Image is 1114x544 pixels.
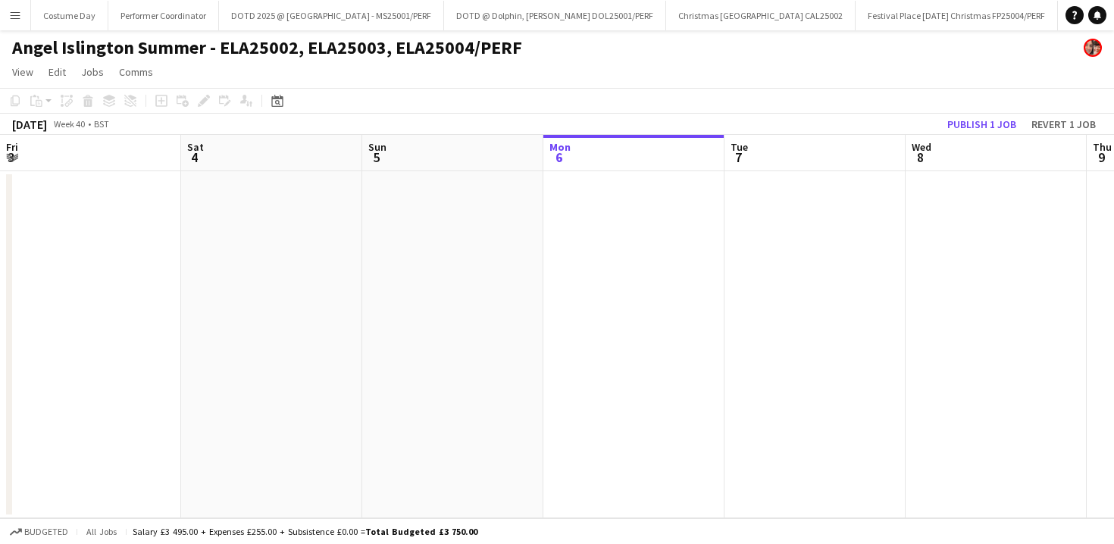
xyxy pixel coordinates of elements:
[75,62,110,82] a: Jobs
[12,36,522,59] h1: Angel Islington Summer - ELA25002, ELA25003, ELA25004/PERF
[50,118,88,130] span: Week 40
[42,62,72,82] a: Edit
[1084,39,1102,57] app-user-avatar: Performer Department
[666,1,856,30] button: Christmas [GEOGRAPHIC_DATA] CAL25002
[185,149,204,166] span: 4
[31,1,108,30] button: Costume Day
[547,149,571,166] span: 6
[856,1,1058,30] button: Festival Place [DATE] Christmas FP25004/PERF
[83,526,120,537] span: All jobs
[941,114,1022,134] button: Publish 1 job
[549,140,571,154] span: Mon
[119,65,153,79] span: Comms
[8,524,70,540] button: Budgeted
[81,65,104,79] span: Jobs
[12,65,33,79] span: View
[133,526,477,537] div: Salary £3 495.00 + Expenses £255.00 + Subsistence £0.00 =
[6,140,18,154] span: Fri
[4,149,18,166] span: 3
[12,117,47,132] div: [DATE]
[187,140,204,154] span: Sat
[1091,149,1112,166] span: 9
[444,1,666,30] button: DOTD @ Dolphin, [PERSON_NAME] DOL25001/PERF
[1093,140,1112,154] span: Thu
[94,118,109,130] div: BST
[909,149,931,166] span: 8
[49,65,66,79] span: Edit
[366,149,386,166] span: 5
[365,526,477,537] span: Total Budgeted £3 750.00
[912,140,931,154] span: Wed
[731,140,748,154] span: Tue
[108,1,219,30] button: Performer Coordinator
[728,149,748,166] span: 7
[1025,114,1102,134] button: Revert 1 job
[368,140,386,154] span: Sun
[113,62,159,82] a: Comms
[219,1,444,30] button: DOTD 2025 @ [GEOGRAPHIC_DATA] - MS25001/PERF
[6,62,39,82] a: View
[24,527,68,537] span: Budgeted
